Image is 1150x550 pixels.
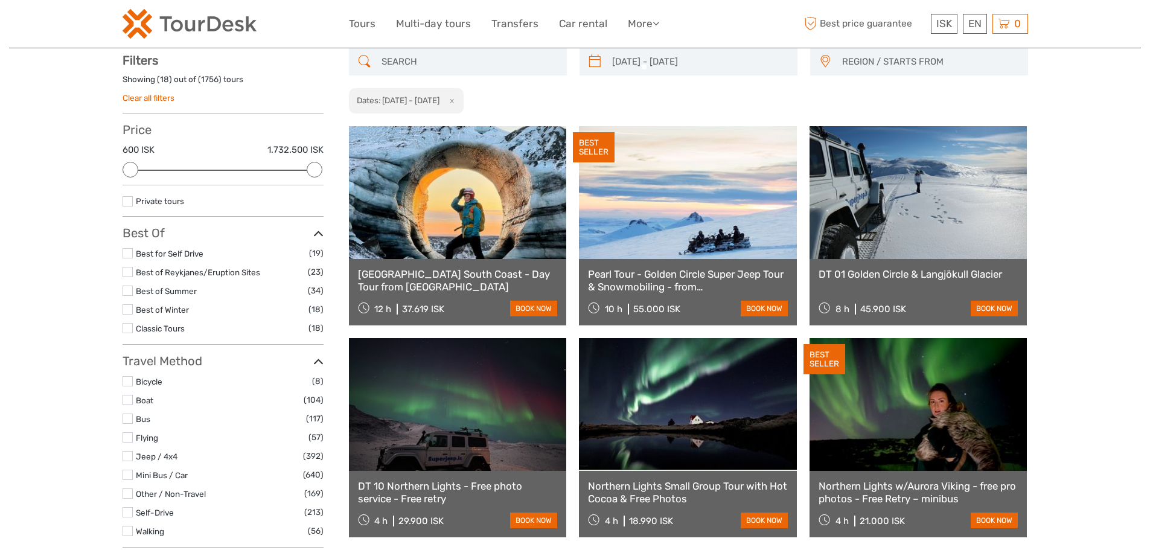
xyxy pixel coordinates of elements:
[358,480,558,505] a: DT 10 Northern Lights - Free photo service - Free retry
[136,286,197,296] a: Best of Summer
[312,374,324,388] span: (8)
[123,123,324,137] h3: Price
[136,433,158,443] a: Flying
[123,354,324,368] h3: Travel Method
[374,516,388,526] span: 4 h
[633,304,680,315] div: 55.000 ISK
[309,246,324,260] span: (19)
[559,15,607,33] a: Car rental
[607,51,791,72] input: SELECT DATES
[308,524,324,538] span: (56)
[936,18,952,30] span: ISK
[605,516,618,526] span: 4 h
[136,489,206,499] a: Other / Non-Travel
[860,304,906,315] div: 45.900 ISK
[402,304,444,315] div: 37.619 ISK
[136,452,177,461] a: Jeep / 4x4
[308,430,324,444] span: (57)
[835,516,849,526] span: 4 h
[308,265,324,279] span: (23)
[819,480,1018,505] a: Northern Lights w/Aurora Viking - free pro photos - Free Retry – minibus
[123,226,324,240] h3: Best Of
[303,468,324,482] span: (640)
[306,412,324,426] span: (117)
[136,526,164,536] a: Walking
[201,74,219,85] label: 1756
[136,305,189,315] a: Best of Winter
[588,268,788,293] a: Pearl Tour - Golden Circle Super Jeep Tour & Snowmobiling - from [GEOGRAPHIC_DATA]
[308,321,324,335] span: (18)
[308,302,324,316] span: (18)
[441,94,458,107] button: x
[358,268,558,293] a: [GEOGRAPHIC_DATA] South Coast - Day Tour from [GEOGRAPHIC_DATA]
[860,516,905,526] div: 21.000 ISK
[136,470,188,480] a: Mini Bus / Car
[136,414,150,424] a: Bus
[1012,18,1023,30] span: 0
[136,249,203,258] a: Best for Self Drive
[308,284,324,298] span: (34)
[741,513,788,528] a: book now
[123,9,257,39] img: 120-15d4194f-c635-41b9-a512-a3cb382bfb57_logo_small.png
[971,513,1018,528] a: book now
[123,53,158,68] strong: Filters
[160,74,169,85] label: 18
[136,267,260,277] a: Best of Reykjanes/Eruption Sites
[629,516,673,526] div: 18.990 ISK
[802,14,928,34] span: Best price guarantee
[971,301,1018,316] a: book now
[963,14,987,34] div: EN
[377,51,561,72] input: SEARCH
[510,301,557,316] a: book now
[357,95,439,105] h2: Dates: [DATE] - [DATE]
[588,480,788,505] a: Northern Lights Small Group Tour with Hot Cocoa & Free Photos
[605,304,622,315] span: 10 h
[136,196,184,206] a: Private tours
[136,324,185,333] a: Classic Tours
[628,15,659,33] a: More
[136,395,153,405] a: Boat
[304,487,324,500] span: (169)
[304,505,324,519] span: (213)
[573,132,615,162] div: BEST SELLER
[349,15,375,33] a: Tours
[491,15,538,33] a: Transfers
[803,344,845,374] div: BEST SELLER
[819,268,1018,280] a: DT 01 Golden Circle & Langjökull Glacier
[136,508,174,517] a: Self-Drive
[837,52,1022,72] button: REGION / STARTS FROM
[304,393,324,407] span: (104)
[136,377,162,386] a: Bicycle
[396,15,471,33] a: Multi-day tours
[123,74,324,92] div: Showing ( ) out of ( ) tours
[398,516,444,526] div: 29.900 ISK
[835,304,849,315] span: 8 h
[123,93,174,103] a: Clear all filters
[17,21,136,31] p: We're away right now. Please check back later!
[741,301,788,316] a: book now
[303,449,324,463] span: (392)
[267,144,324,156] label: 1.732.500 ISK
[374,304,391,315] span: 12 h
[510,513,557,528] a: book now
[139,19,153,33] button: Open LiveChat chat widget
[123,144,155,156] label: 600 ISK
